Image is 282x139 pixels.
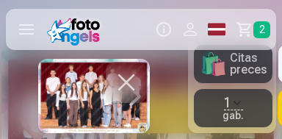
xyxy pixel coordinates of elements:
span: gab. [223,110,244,121]
button: 🛍Citas preces [194,45,272,83]
img: /fa1 [47,13,105,46]
span: 1 [224,96,231,110]
span: 🛍 [200,51,227,77]
button: 1gab. [194,89,272,127]
span: 2 [253,21,270,38]
span: Citas preces [230,52,267,76]
a: Global [203,9,230,50]
a: Grozs2 [230,9,276,50]
button: Info [151,9,177,50]
button: Profils [177,9,203,50]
